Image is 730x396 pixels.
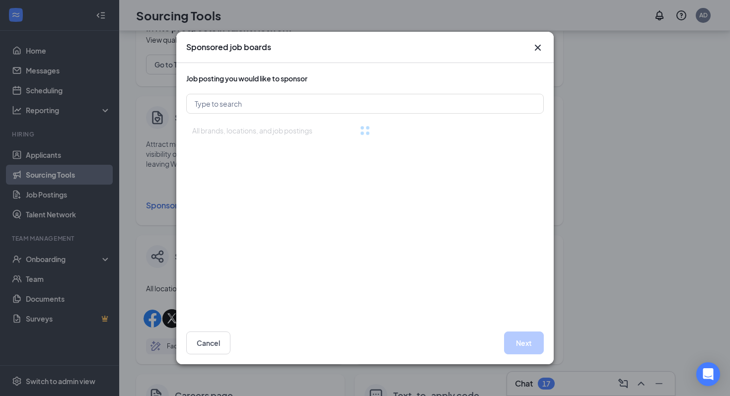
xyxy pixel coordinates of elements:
[186,74,307,83] span: Job posting you would like to sponsor
[532,42,544,54] svg: Cross
[696,362,720,386] div: Open Intercom Messenger
[532,42,544,54] button: Close
[186,94,544,114] input: Type to search
[186,42,271,53] h3: Sponsored job boards
[186,331,230,354] button: Cancel
[504,331,544,354] button: Next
